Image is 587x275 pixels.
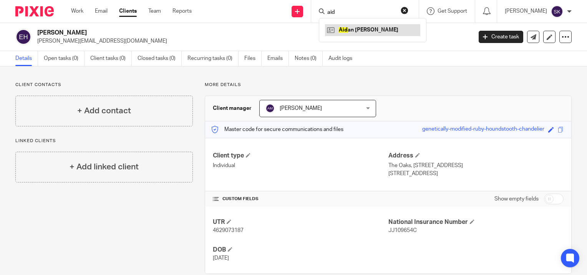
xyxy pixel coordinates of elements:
[15,29,32,45] img: svg%3E
[280,106,322,111] span: [PERSON_NAME]
[401,7,408,14] button: Clear
[422,125,544,134] div: genetically-modified-ruby-houndstooth-chandelier
[119,7,137,15] a: Clients
[213,228,244,233] span: 4629073187
[70,161,139,173] h4: + Add linked client
[213,196,388,202] h4: CUSTOM FIELDS
[15,51,38,66] a: Details
[267,51,289,66] a: Emails
[494,195,539,203] label: Show empty fields
[388,162,564,169] p: The Oaks, [STREET_ADDRESS]
[71,7,83,15] a: Work
[211,126,343,133] p: Master code for secure communications and files
[479,31,523,43] a: Create task
[438,8,467,14] span: Get Support
[388,218,564,226] h4: National Insurance Number
[138,51,182,66] a: Closed tasks (0)
[213,255,229,261] span: [DATE]
[37,37,467,45] p: [PERSON_NAME][EMAIL_ADDRESS][DOMAIN_NAME]
[37,29,381,37] h2: [PERSON_NAME]
[388,228,417,233] span: JJ109654C
[244,51,262,66] a: Files
[328,51,358,66] a: Audit logs
[265,104,275,113] img: svg%3E
[44,51,85,66] a: Open tasks (0)
[187,51,239,66] a: Recurring tasks (0)
[388,170,564,177] p: [STREET_ADDRESS]
[172,7,192,15] a: Reports
[205,82,572,88] p: More details
[327,9,396,16] input: Search
[388,152,564,160] h4: Address
[213,246,388,254] h4: DOB
[551,5,563,18] img: svg%3E
[505,7,547,15] p: [PERSON_NAME]
[295,51,323,66] a: Notes (0)
[95,7,108,15] a: Email
[15,82,193,88] p: Client contacts
[213,152,388,160] h4: Client type
[15,6,54,17] img: Pixie
[15,138,193,144] p: Linked clients
[90,51,132,66] a: Client tasks (0)
[77,105,131,117] h4: + Add contact
[213,104,252,112] h3: Client manager
[213,162,388,169] p: Individual
[148,7,161,15] a: Team
[213,218,388,226] h4: UTR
